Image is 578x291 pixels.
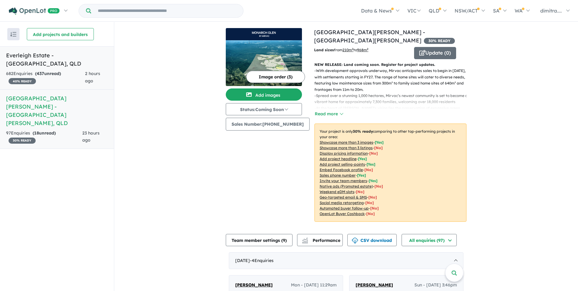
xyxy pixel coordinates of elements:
img: Monarch Glen Estate - Monarch Glen Logo [228,31,300,38]
span: [PERSON_NAME] [356,282,393,288]
u: Geo-targeted email & SMS [320,195,367,199]
u: Social media retargeting [320,200,364,205]
span: 40 % READY [9,78,36,84]
input: Try estate name, suburb, builder or developer [92,4,242,17]
u: Weekend eDM slots [320,189,354,194]
p: from [314,47,410,53]
span: [ No ] [374,145,383,150]
img: Monarch Glen Estate - Monarch Glen [226,40,302,86]
a: [GEOGRAPHIC_DATA][PERSON_NAME] - [GEOGRAPHIC_DATA][PERSON_NAME] [314,29,425,44]
u: Display pricing information [320,151,368,156]
span: 2 hours ago [85,71,100,84]
span: 30 % READY [9,138,36,144]
span: [No] [366,211,375,216]
button: Performance [297,234,343,246]
span: [No] [374,184,383,189]
u: Showcase more than 3 listings [320,145,373,150]
img: bar-chart.svg [302,239,308,243]
img: download icon [352,238,358,244]
u: Invite your team members [320,178,367,183]
a: [PERSON_NAME] [235,282,273,289]
button: Sales Number:[PHONE_NUMBER] [226,118,310,131]
span: 23 hours ago [82,130,100,143]
span: [ Yes ] [367,162,375,167]
u: Automated buyer follow-up [320,206,369,210]
p: - Spread over a stunning 1,000 hectares, Mirvac’s newest community is set to become a vibrant hom... [314,93,471,105]
span: Sun - [DATE] 3:46pm [414,282,457,289]
button: Status:Coming Soon [226,103,302,115]
u: 968 m [357,48,368,52]
u: Native ads (Promoted estate) [320,184,373,189]
span: [No] [365,200,374,205]
button: Read more [314,110,343,117]
span: [PERSON_NAME] [235,282,273,288]
span: 9 [283,238,285,243]
button: Team member settings (9) [226,234,293,246]
sup: 2 [352,47,353,51]
button: Add projects and builders [27,28,94,40]
u: Showcase more than 3 images [320,140,373,145]
span: [ Yes ] [358,156,367,161]
span: [ No ] [364,167,373,172]
a: [PERSON_NAME] [356,282,393,289]
span: Performance [303,238,340,243]
p: - At the heart of [PERSON_NAME]’s vision lies the preservation of expansive green corridors and c... [314,105,471,130]
button: Image order (3) [246,71,305,83]
u: Embed Facebook profile [320,167,363,172]
strong: ( unread) [33,130,56,136]
span: 30 % READY [424,38,455,44]
span: - 4 Enquir ies [250,258,274,263]
h5: [GEOGRAPHIC_DATA][PERSON_NAME] - [GEOGRAPHIC_DATA][PERSON_NAME] , QLD [6,94,108,127]
span: to [353,48,368,52]
sup: 2 [367,47,368,51]
button: All enquiries (97) [402,234,457,246]
div: 682 Enquir ies [6,70,85,85]
span: [No] [370,206,379,210]
span: dimitra.... [540,8,562,14]
u: 210 m [342,48,353,52]
strong: ( unread) [35,71,61,76]
p: NEW RELEASE: Land coming soon. Register for project updates. [314,62,466,68]
span: [No] [368,195,377,199]
u: Add project headline [320,156,356,161]
button: Add images [226,88,302,101]
span: [ Yes ] [369,178,378,183]
button: Update (0) [414,47,456,59]
div: 97 Enquir ies [6,130,82,144]
span: [No] [356,189,364,194]
span: 437 [37,71,44,76]
u: OpenLot Buyer Cashback [320,211,365,216]
p: Your project is only comparing to other top-performing projects in your area: - - - - - - - - - -... [314,124,466,222]
div: [DATE] [229,252,463,269]
p: - With development approvals underway, Mirvac anticipates sales to begin in [DATE], with settleme... [314,68,471,93]
img: line-chart.svg [302,238,308,241]
u: Add project selling-points [320,162,365,167]
img: sort.svg [10,32,16,37]
u: Sales phone number [320,173,356,178]
h5: Everleigh Estate - [GEOGRAPHIC_DATA] , QLD [6,51,108,68]
span: 18 [34,130,39,136]
img: Openlot PRO Logo White [9,7,60,15]
span: [ Yes ] [357,173,366,178]
span: [ Yes ] [375,140,384,145]
a: Monarch Glen Estate - Monarch Glen LogoMonarch Glen Estate - Monarch Glen [226,28,302,86]
b: 30 % ready [353,129,373,134]
span: [ No ] [369,151,378,156]
span: Mon - [DATE] 11:29am [291,282,337,289]
b: Land sizes [314,48,334,52]
button: CSV download [347,234,397,246]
